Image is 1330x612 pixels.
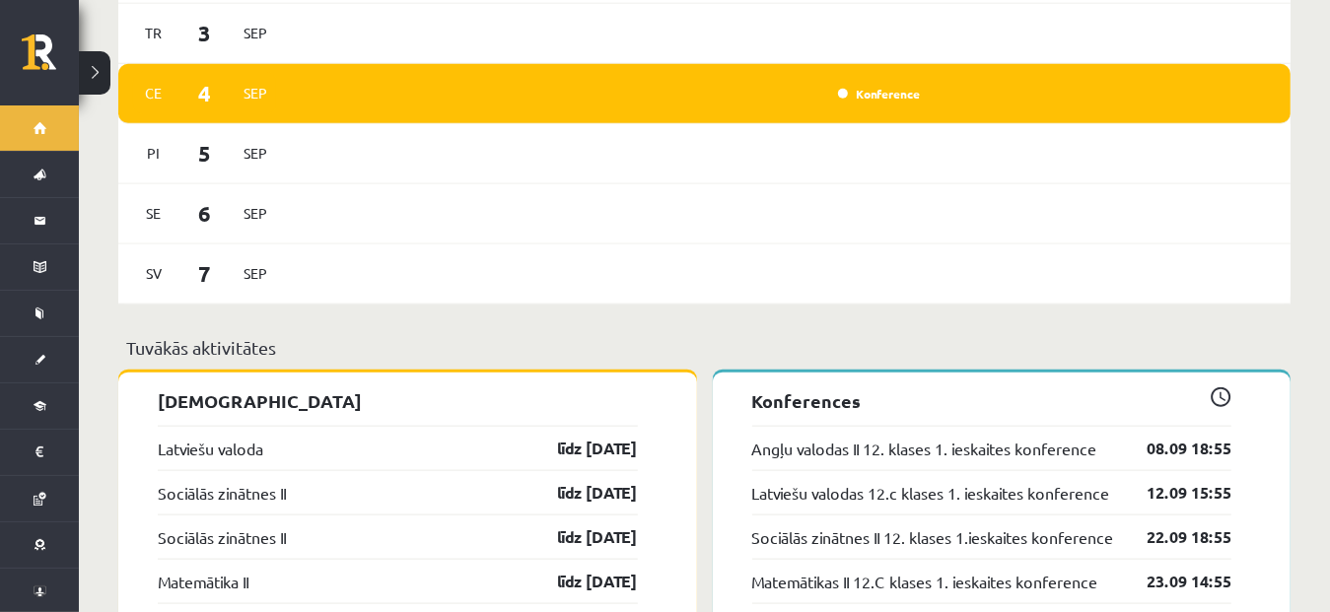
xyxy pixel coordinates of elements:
[133,258,175,289] span: Sv
[1117,570,1231,593] a: 23.09 14:55
[133,198,175,229] span: Se
[175,77,236,109] span: 4
[133,18,175,48] span: Tr
[235,18,276,48] span: Sep
[752,387,1232,414] p: Konferences
[133,138,175,169] span: Pi
[524,437,638,460] a: līdz [DATE]
[235,258,276,289] span: Sep
[175,257,236,290] span: 7
[752,481,1110,505] a: Latviešu valodas 12.c klases 1. ieskaites konference
[175,17,236,49] span: 3
[235,198,276,229] span: Sep
[175,197,236,230] span: 6
[1117,481,1231,505] a: 12.09 15:55
[235,78,276,108] span: Sep
[126,334,1283,361] p: Tuvākās aktivitātes
[158,570,248,593] a: Matemātika II
[133,78,175,108] span: Ce
[752,525,1114,549] a: Sociālās zinātnes II 12. klases 1.ieskaites konference
[175,137,236,170] span: 5
[158,387,638,414] p: [DEMOGRAPHIC_DATA]
[524,525,638,549] a: līdz [DATE]
[235,138,276,169] span: Sep
[158,525,286,549] a: Sociālās zinātnes II
[1117,525,1231,549] a: 22.09 18:55
[22,34,79,84] a: Rīgas 1. Tālmācības vidusskola
[752,437,1097,460] a: Angļu valodas II 12. klases 1. ieskaites konference
[158,481,286,505] a: Sociālās zinātnes II
[1117,437,1231,460] a: 08.09 18:55
[524,481,638,505] a: līdz [DATE]
[524,570,638,593] a: līdz [DATE]
[158,437,263,460] a: Latviešu valoda
[752,570,1098,593] a: Matemātikas II 12.C klases 1. ieskaites konference
[838,86,921,102] a: Konference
